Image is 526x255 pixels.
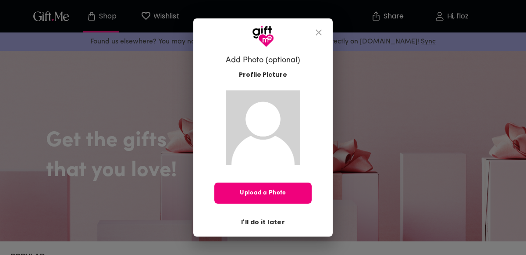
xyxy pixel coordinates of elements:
button: Upload a Photo [214,183,312,204]
img: Gift.me default profile picture [226,90,300,165]
button: I'll do it later [238,215,288,230]
span: Profile Picture [239,70,287,79]
span: I'll do it later [241,217,285,227]
h6: Add Photo (optional) [226,55,300,66]
span: Upload a Photo [214,188,312,198]
button: close [308,22,329,43]
img: GiftMe Logo [252,25,274,47]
